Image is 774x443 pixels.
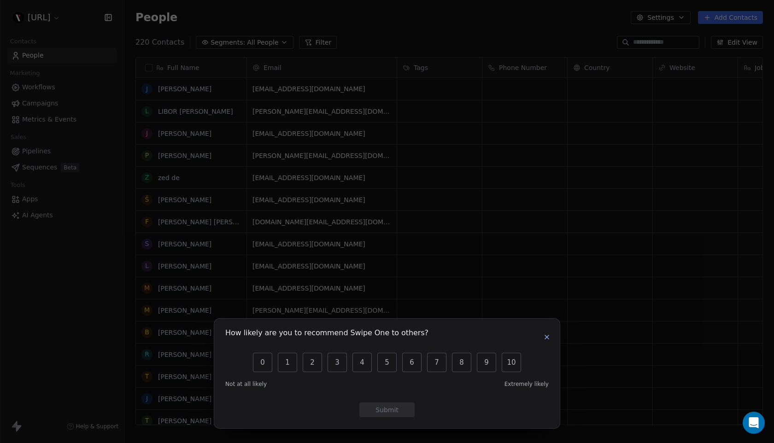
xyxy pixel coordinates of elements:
button: 8 [452,353,471,372]
button: 4 [352,353,372,372]
button: 5 [377,353,397,372]
span: Extremely likely [504,380,549,388]
button: 7 [427,353,446,372]
button: 1 [278,353,297,372]
button: 10 [502,353,521,372]
button: 6 [402,353,422,372]
button: Submit [359,402,415,417]
button: 0 [253,353,272,372]
button: 2 [303,353,322,372]
h1: How likely are you to recommend Swipe One to others? [225,330,428,339]
button: 9 [477,353,496,372]
button: 3 [328,353,347,372]
span: Not at all likely [225,380,267,388]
